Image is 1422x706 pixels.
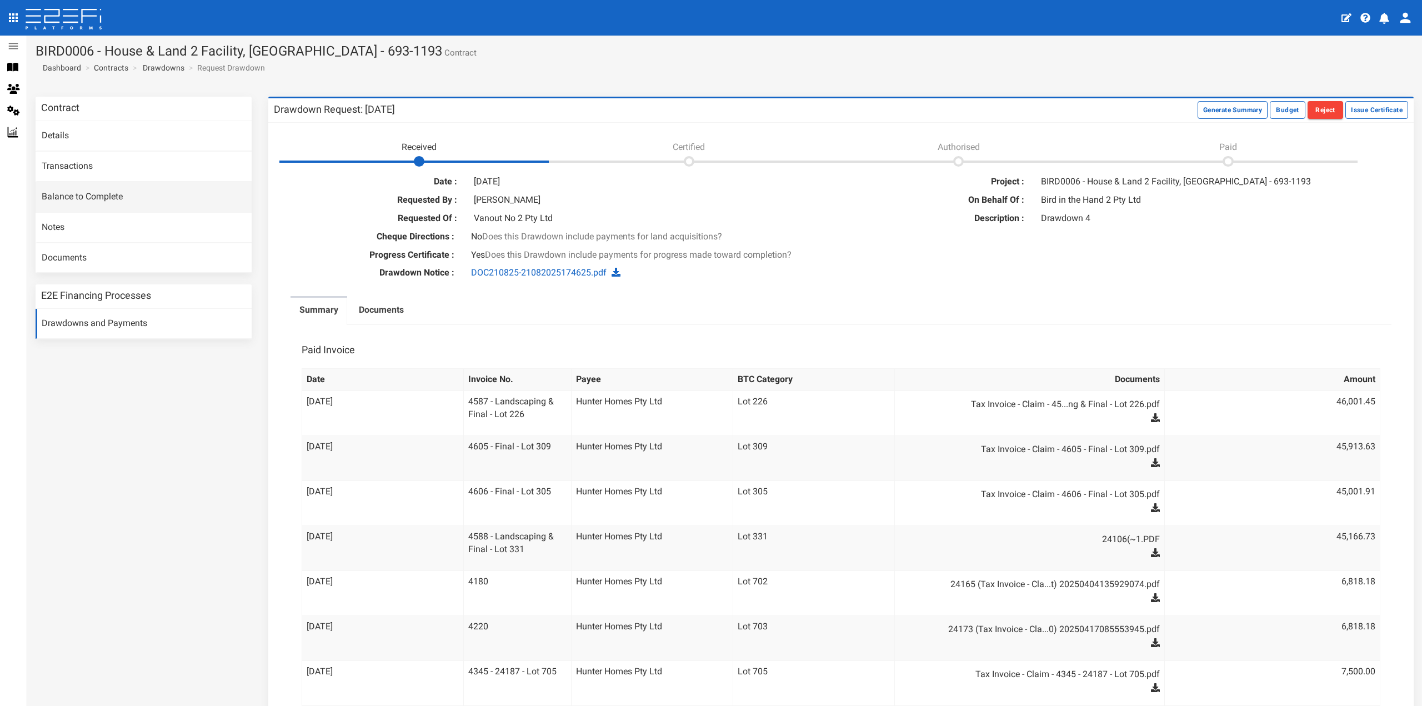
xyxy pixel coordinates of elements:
h3: Paid Invoice [302,345,355,355]
td: [DATE] [302,660,463,705]
a: Dashboard [38,62,81,73]
td: 4220 [463,615,571,660]
span: Does this Drawdown include payments for land acquisitions? [482,231,722,242]
td: Lot 309 [733,435,895,480]
td: 4588 - Landscaping & Final - Lot 331 [463,525,571,570]
a: Documents [350,298,413,326]
span: Received [402,142,437,152]
td: [DATE] [302,435,463,480]
td: 46,001.45 [1164,390,1380,435]
a: Details [36,121,252,151]
td: [DATE] [302,390,463,435]
span: Paid [1219,142,1237,152]
td: 7,500.00 [1164,660,1380,705]
td: 4180 [463,570,571,615]
span: Does this Drawdown include payments for progress made toward completion? [485,249,792,260]
td: 4587 - Landscaping & Final - Lot 226 [463,390,571,435]
th: Amount [1164,368,1380,390]
a: Tax Invoice - Claim - 4606 - Final - Lot 305.pdf [910,485,1159,503]
th: Date [302,368,463,390]
td: [DATE] [302,480,463,525]
th: Documents [895,368,1164,390]
a: Transactions [36,152,252,182]
th: Invoice No. [463,368,571,390]
button: Budget [1270,101,1305,119]
label: On Behalf Of : [849,194,1033,207]
small: Contract [442,49,477,57]
button: Reject [1308,101,1343,119]
h3: Drawdown Request: [DATE] [274,104,395,114]
td: Hunter Homes Pty Ltd [571,480,733,525]
div: Bird in the Hand 2 Pty Ltd [1033,194,1400,207]
div: Drawdown 4 [1033,212,1400,225]
div: Yes [463,249,1219,262]
a: Tax Invoice - Claim - 4605 - Final - Lot 309.pdf [910,440,1159,458]
a: Notes [36,213,252,243]
a: Tax Invoice - Claim - 4345 - 24187 - Lot 705.pdf [910,665,1159,683]
td: Hunter Homes Pty Ltd [571,435,733,480]
td: Lot 702 [733,570,895,615]
td: 45,166.73 [1164,525,1380,570]
div: [DATE] [465,176,833,188]
label: Progress Certificate : [274,249,463,262]
td: Hunter Homes Pty Ltd [571,390,733,435]
div: No [463,231,1219,243]
td: Lot 305 [733,480,895,525]
td: 4345 - 24187 - Lot 705 [463,660,571,705]
a: 24173 (Tax Invoice - Cla...0) 20250417085553945.pdf [910,620,1159,638]
button: Generate Summary [1198,101,1268,119]
button: Issue Certificate [1345,101,1408,119]
label: Date : [282,176,465,188]
td: 45,001.91 [1164,480,1380,525]
td: [DATE] [302,570,463,615]
label: Requested Of : [282,212,465,225]
h3: Contract [41,103,79,113]
div: Vanout No 2 Pty Ltd [465,212,833,225]
a: 24106(~1.PDF [910,530,1159,548]
a: DOC210825-21082025174625.pdf [471,267,607,278]
label: Requested By : [282,194,465,207]
td: Hunter Homes Pty Ltd [571,525,733,570]
label: Documents [359,304,404,317]
h1: BIRD0006 - House & Land 2 Facility, [GEOGRAPHIC_DATA] - 693-1193 [36,44,1414,58]
a: Contracts [94,62,128,73]
td: [DATE] [302,615,463,660]
a: Balance to Complete [36,182,252,212]
a: 24165 (Tax Invoice - Cla...t) 20250404135929074.pdf [910,575,1159,593]
span: Authorised [938,142,980,152]
td: Lot 331 [733,525,895,570]
a: Documents [36,243,252,273]
td: Lot 705 [733,660,895,705]
td: [DATE] [302,525,463,570]
a: Summary [291,298,347,326]
div: [PERSON_NAME] [465,194,833,207]
h3: E2E Financing Processes [41,291,151,301]
td: Hunter Homes Pty Ltd [571,615,733,660]
span: Certified [673,142,705,152]
td: 45,913.63 [1164,435,1380,480]
td: 4606 - Final - Lot 305 [463,480,571,525]
label: Drawdown Notice : [274,267,463,279]
th: Payee [571,368,733,390]
label: Project : [849,176,1033,188]
td: 6,818.18 [1164,570,1380,615]
td: 6,818.18 [1164,615,1380,660]
label: Cheque Directions : [274,231,463,243]
div: BIRD0006 - House & Land 2 Facility, [GEOGRAPHIC_DATA] - 693-1193 [1033,176,1400,188]
label: Description : [849,212,1033,225]
a: Issue Certificate [1345,104,1408,114]
td: Lot 703 [733,615,895,660]
a: Drawdowns [143,62,184,73]
th: BTC Category [733,368,895,390]
li: Request Drawdown [186,62,265,73]
span: Dashboard [38,63,81,72]
a: Drawdowns and Payments [36,309,252,339]
a: Budget [1270,104,1308,114]
td: Lot 226 [733,390,895,435]
a: Tax Invoice - Claim - 45...ng & Final - Lot 226.pdf [910,395,1159,413]
td: 4605 - Final - Lot 309 [463,435,571,480]
label: Summary [299,304,338,317]
td: Hunter Homes Pty Ltd [571,660,733,705]
td: Hunter Homes Pty Ltd [571,570,733,615]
